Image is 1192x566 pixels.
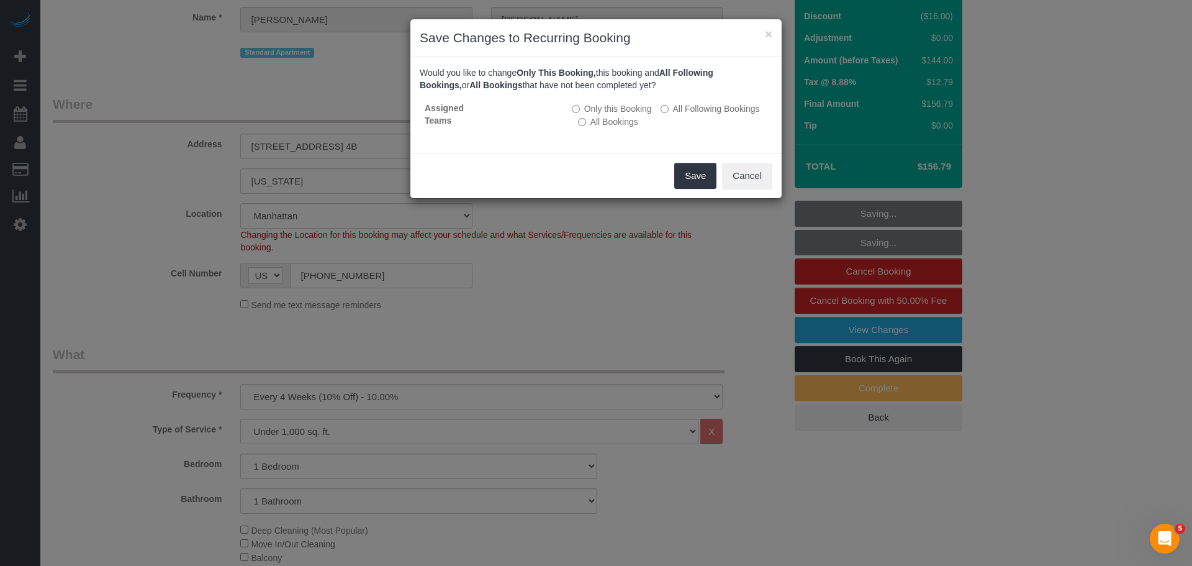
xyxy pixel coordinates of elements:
label: All other bookings in the series will remain the same. [572,103,652,115]
input: Only this Booking [572,105,580,113]
input: All Following Bookings [661,105,669,113]
strong: Assigned Teams [425,103,464,126]
iframe: Intercom live chat [1150,524,1180,554]
label: All bookings that have not been completed yet will be changed. [578,116,638,128]
button: Cancel [722,163,772,189]
label: This and all the bookings after it will be changed. [661,103,760,115]
button: × [765,27,772,40]
b: Only This Booking, [517,68,596,78]
b: All Bookings [469,80,523,90]
input: All Bookings [578,118,586,126]
h3: Save Changes to Recurring Booking [420,29,772,47]
p: Would you like to change this booking and or that have not been completed yet? [420,66,772,91]
button: Save [674,163,716,189]
span: 5 [1175,524,1185,534]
